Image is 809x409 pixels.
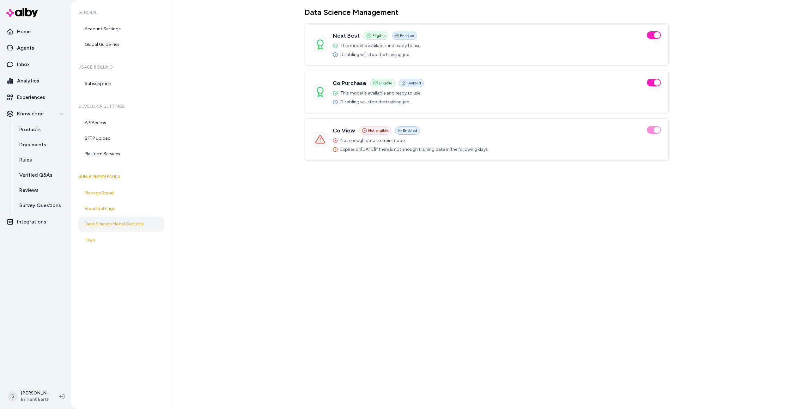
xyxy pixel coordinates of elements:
[333,31,360,40] h3: Next Best
[407,81,421,86] span: Enabled
[3,106,68,121] button: Knowledge
[340,99,411,105] span: Disabling will stop the training job.
[13,198,68,213] a: Survey Questions
[19,186,39,194] p: Reviews
[78,4,164,21] h6: General
[21,390,49,396] p: [PERSON_NAME]
[17,44,34,52] p: Agents
[340,137,406,144] span: Not enough data to train model.
[17,77,39,85] p: Analytics
[340,43,420,49] span: This model is available and ready to use
[78,146,164,162] a: Platform Services
[305,8,669,17] h1: Data Science Management
[19,156,32,164] p: Rules
[3,57,68,72] a: Inbox
[13,122,68,137] a: Products
[403,128,417,133] span: Enabled
[400,33,414,38] span: Enabled
[4,386,54,406] button: S[PERSON_NAME]Brilliant Earth
[17,94,45,101] p: Experiences
[13,168,68,183] a: Verified Q&As
[78,131,164,146] a: SFTP Upload
[8,391,18,401] span: S
[13,152,68,168] a: Rules
[17,218,46,226] p: Integrations
[6,8,38,17] img: alby Logo
[78,217,164,232] a: Data Science Model Controls
[379,81,392,86] span: Eligible
[21,396,49,403] span: Brilliant Earth
[78,21,164,37] a: Account Settings
[333,126,355,135] h3: Co View
[13,137,68,152] a: Documents
[340,90,420,96] span: This model is available and ready to use
[340,146,489,153] span: Expires on [DATE] if there is not enough training data in the following days.
[78,115,164,131] a: API Access
[78,76,164,91] a: Subscription
[340,52,411,58] span: Disabling will stop the training job.
[78,186,164,201] a: Manage Brand
[17,28,31,35] p: Home
[78,201,164,216] a: Brand Settings
[3,24,68,39] a: Home
[3,73,68,89] a: Analytics
[78,168,164,186] h6: Super Admin Pages
[373,33,386,38] span: Eligible
[333,79,366,88] h3: Co Purchase
[19,171,52,179] p: Verified Q&As
[78,37,164,52] a: Global Guidelines
[368,128,388,133] span: Not eligible
[17,110,44,118] p: Knowledge
[19,141,46,149] p: Documents
[19,126,41,133] p: Products
[17,61,30,68] p: Inbox
[19,202,61,209] p: Survey Questions
[78,98,164,115] h6: Developer Settings
[13,183,68,198] a: Reviews
[3,214,68,229] a: Integrations
[3,40,68,56] a: Agents
[78,58,164,76] h6: Usage & Billing
[78,232,164,247] a: Tags
[3,90,68,105] a: Experiences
